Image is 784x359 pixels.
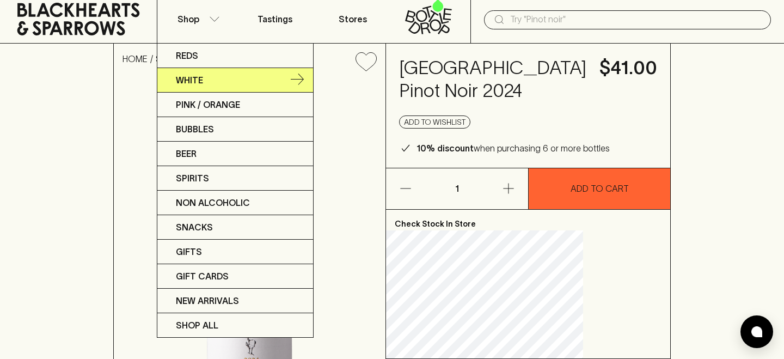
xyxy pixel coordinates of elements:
[157,93,313,117] a: Pink / Orange
[176,147,197,160] p: Beer
[157,313,313,337] a: SHOP ALL
[157,289,313,313] a: New Arrivals
[157,142,313,166] a: Beer
[157,215,313,240] a: Snacks
[176,319,218,332] p: SHOP ALL
[176,270,229,283] p: Gift Cards
[176,49,198,62] p: Reds
[176,98,240,111] p: Pink / Orange
[176,123,214,136] p: Bubbles
[176,74,203,87] p: White
[157,117,313,142] a: Bubbles
[751,326,762,337] img: bubble-icon
[157,264,313,289] a: Gift Cards
[176,294,239,307] p: New Arrivals
[176,245,202,258] p: Gifts
[157,191,313,215] a: Non Alcoholic
[176,221,213,234] p: Snacks
[157,68,313,93] a: White
[157,44,313,68] a: Reds
[157,240,313,264] a: Gifts
[176,196,250,209] p: Non Alcoholic
[176,172,209,185] p: Spirits
[157,166,313,191] a: Spirits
